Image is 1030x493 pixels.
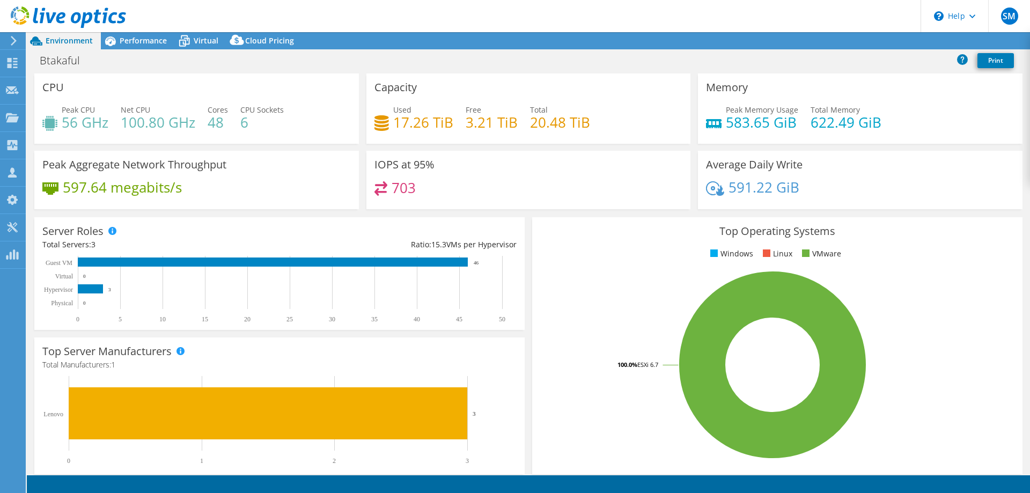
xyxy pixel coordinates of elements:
[202,315,208,323] text: 15
[374,82,417,93] h3: Capacity
[42,345,172,357] h3: Top Server Manufacturers
[120,35,167,46] span: Performance
[392,182,416,194] h4: 703
[811,105,860,115] span: Total Memory
[706,159,803,171] h3: Average Daily Write
[466,457,469,465] text: 3
[42,225,104,237] h3: Server Roles
[42,239,279,251] div: Total Servers:
[393,116,453,128] h4: 17.26 TiB
[42,359,517,371] h4: Total Manufacturers:
[194,35,218,46] span: Virtual
[119,315,122,323] text: 5
[76,315,79,323] text: 0
[46,35,93,46] span: Environment
[245,35,294,46] span: Cloud Pricing
[200,457,203,465] text: 1
[62,116,108,128] h4: 56 GHz
[374,159,435,171] h3: IOPS at 95%
[393,105,411,115] span: Used
[530,105,548,115] span: Total
[108,287,111,292] text: 3
[431,239,446,249] span: 15.3
[637,360,658,369] tspan: ESXi 6.7
[333,457,336,465] text: 2
[473,410,476,417] text: 3
[91,239,95,249] span: 3
[530,116,590,128] h4: 20.48 TiB
[286,315,293,323] text: 25
[811,116,881,128] h4: 622.49 GiB
[466,116,518,128] h4: 3.21 TiB
[55,273,73,280] text: Virtual
[208,105,228,115] span: Cores
[35,55,97,67] h1: Btakaful
[46,259,72,267] text: Guest VM
[617,360,637,369] tspan: 100.0%
[371,315,378,323] text: 35
[121,105,150,115] span: Net CPU
[51,299,73,307] text: Physical
[329,315,335,323] text: 30
[208,116,228,128] h4: 48
[111,359,115,370] span: 1
[83,274,86,279] text: 0
[456,315,462,323] text: 45
[729,181,799,193] h4: 591.22 GiB
[240,116,284,128] h4: 6
[1001,8,1018,25] span: SM
[934,11,944,21] svg: \n
[42,82,64,93] h3: CPU
[67,457,70,465] text: 0
[42,159,226,171] h3: Peak Aggregate Network Throughput
[726,116,798,128] h4: 583.65 GiB
[540,225,1014,237] h3: Top Operating Systems
[240,105,284,115] span: CPU Sockets
[414,315,420,323] text: 40
[466,105,481,115] span: Free
[706,82,748,93] h3: Memory
[499,315,505,323] text: 50
[62,105,95,115] span: Peak CPU
[799,248,841,260] li: VMware
[977,53,1014,68] a: Print
[63,181,182,193] h4: 597.64 megabits/s
[279,239,517,251] div: Ratio: VMs per Hypervisor
[474,260,479,266] text: 46
[726,105,798,115] span: Peak Memory Usage
[760,248,792,260] li: Linux
[159,315,166,323] text: 10
[83,300,86,306] text: 0
[121,116,195,128] h4: 100.80 GHz
[43,410,63,418] text: Lenovo
[44,286,73,293] text: Hypervisor
[708,248,753,260] li: Windows
[244,315,251,323] text: 20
